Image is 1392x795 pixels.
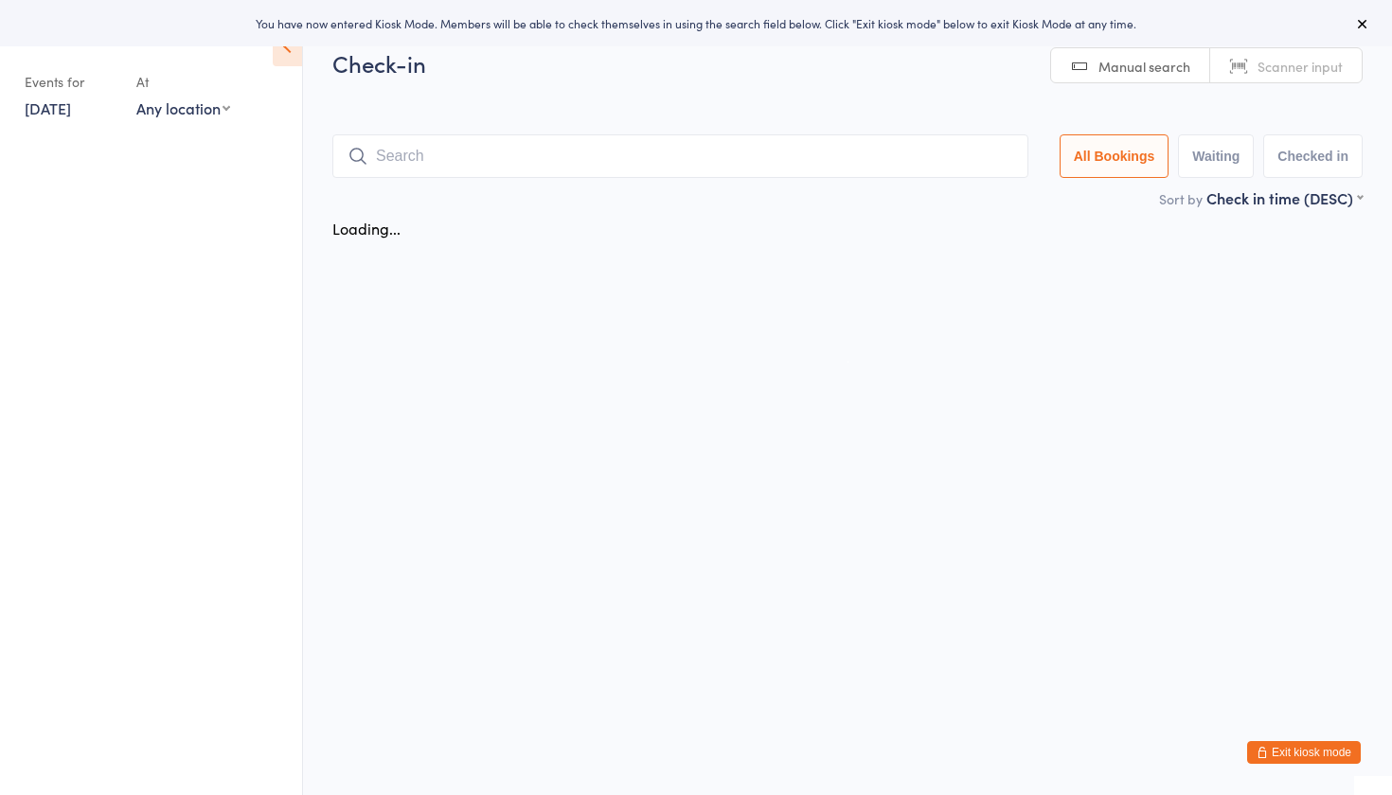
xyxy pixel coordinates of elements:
[1098,57,1190,76] span: Manual search
[1159,189,1203,208] label: Sort by
[332,134,1028,178] input: Search
[1258,57,1343,76] span: Scanner input
[136,66,230,97] div: At
[30,15,1362,31] div: You have now entered Kiosk Mode. Members will be able to check themselves in using the search fie...
[332,47,1363,79] h2: Check-in
[332,218,401,238] div: Loading...
[25,66,117,97] div: Events for
[1178,134,1254,178] button: Waiting
[1263,134,1363,178] button: Checked in
[1206,187,1363,208] div: Check in time (DESC)
[25,97,71,118] a: [DATE]
[1247,741,1361,764] button: Exit kiosk mode
[136,97,230,118] div: Any location
[1060,134,1169,178] button: All Bookings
